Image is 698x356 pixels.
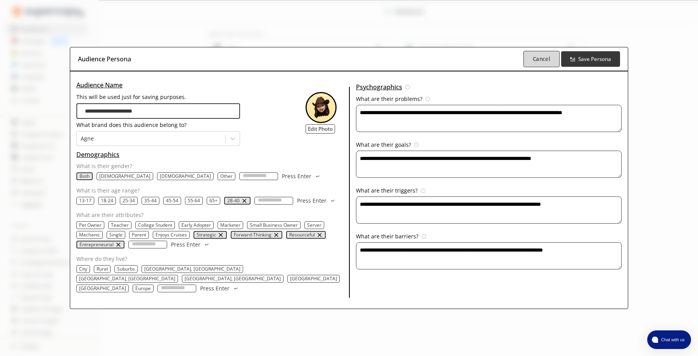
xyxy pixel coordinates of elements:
p: Europe [135,285,151,292]
u: Psychographics [356,81,402,93]
input: location-input [157,285,196,292]
textarea: audience-persona-input-textarea [356,196,622,224]
button: 45-54 [166,198,178,204]
button: Small Business Owner [250,222,298,228]
button: remove Forward-Thinking [273,232,279,238]
button: Other [220,173,233,179]
p: [GEOGRAPHIC_DATA], [GEOGRAPHIC_DATA] [79,276,175,282]
button: Strategic [197,232,216,238]
button: Rural [97,266,108,272]
p: 18-24 [101,198,113,204]
p: 35-44 [144,198,157,204]
p: Where do they live? [76,256,346,262]
button: Press Enter Press Enter [297,197,336,205]
img: Tooltip Icon [421,188,425,193]
input: audience-persona-input-input [76,103,240,119]
p: What are their attributes? [76,212,346,218]
button: 25-34 [123,198,135,204]
img: Tooltip Icon [405,85,410,89]
h3: Demographics [76,149,349,160]
p: Enjoys Cruises [155,232,187,238]
button: Press Enter Press Enter [171,241,210,248]
p: What are their barriers? [356,233,418,240]
img: Press Enter [330,200,335,202]
button: Mechanic [79,232,100,238]
p: Press Enter [282,173,311,179]
p: This will be used just for saving purposes. [76,94,240,100]
p: 28-40 [227,198,240,204]
p: [GEOGRAPHIC_DATA] [290,276,337,282]
p: What are their goals? [356,142,411,148]
button: Both [79,173,90,179]
button: 55-64 [188,198,200,204]
button: Chicago, IL [185,276,281,282]
button: 13-17 [79,198,92,204]
textarea: audience-persona-input-textarea [356,242,622,269]
button: San Francisco, CA [79,276,175,282]
p: What is their gender? [76,163,346,169]
div: occupation-text-list [76,221,346,248]
button: atlas-launcher [647,330,691,349]
p: What are their problems? [356,96,422,102]
button: Korea [79,285,126,292]
div: gender-text-list [76,172,346,180]
input: gender-input [239,172,278,180]
button: Male [160,173,211,179]
p: [GEOGRAPHIC_DATA], [GEOGRAPHIC_DATA] [185,276,281,282]
textarea: audience-persona-input-textarea [356,151,622,178]
img: Press Enter [233,287,238,290]
p: Press Enter [200,285,230,292]
img: delete [241,198,247,204]
button: Press Enter Press Enter [200,285,239,292]
p: [DEMOGRAPHIC_DATA] [99,173,150,179]
img: Press Enter [315,175,320,177]
button: Atlanta, GA [144,266,240,272]
input: occupation-input [128,241,167,248]
button: remove Entrepreneurial [115,241,121,248]
button: Forward-Thinking [234,232,271,238]
button: Cancel [523,51,559,67]
p: Entrepreneurial [79,241,114,248]
u: Audience Name [76,81,123,89]
img: delete [316,232,323,238]
button: College Student [138,222,172,228]
button: remove 28-40 [241,198,247,204]
button: Single [109,232,123,238]
button: Edit Photo [306,124,335,134]
p: City [79,266,87,272]
button: Parent [132,232,146,238]
p: What brand does this audience belong to? [76,122,240,128]
h3: Audience Persona [78,53,131,65]
img: delete [273,232,279,238]
b: Cancel [532,56,550,63]
button: Teacher [111,222,129,228]
img: delete [115,241,121,248]
button: 65+ [209,198,218,204]
button: remove Strategic [218,232,224,238]
button: Early Adopter [181,222,211,228]
button: Suburbs [117,266,135,272]
div: location-text-list [76,265,346,292]
img: Tooltip Icon [414,142,419,147]
button: Server [307,222,321,228]
button: Resourceful [289,232,315,238]
button: Press Enter Press Enter [282,172,321,180]
p: Pet Owner [79,222,102,228]
img: delete [218,232,224,238]
b: Edit Photo [308,125,333,132]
